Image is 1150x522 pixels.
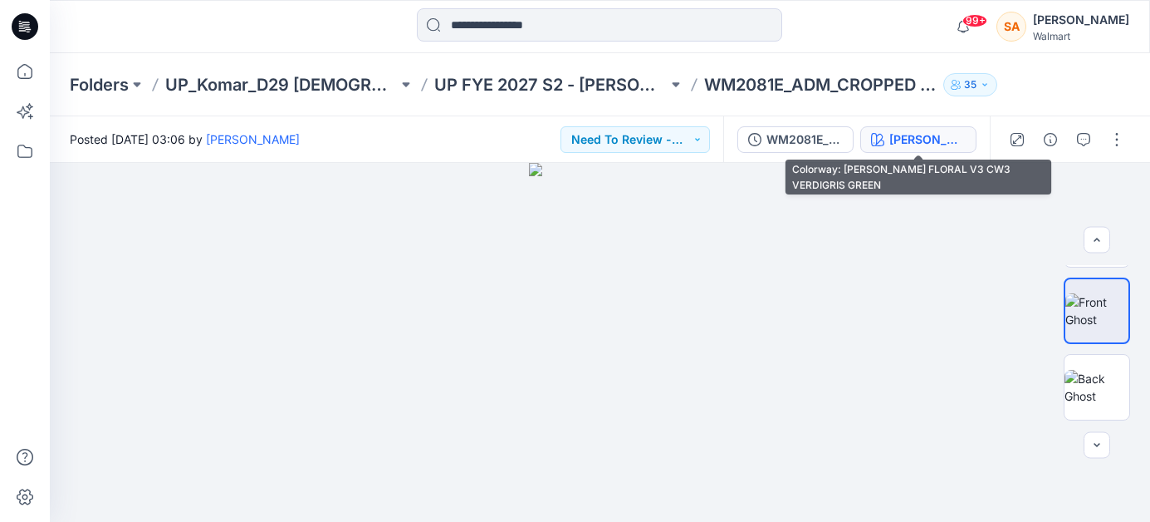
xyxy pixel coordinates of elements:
[962,14,987,27] span: 99+
[704,73,937,96] p: WM2081E_ADM_CROPPED NOTCH PJ SET w/ STRAIGHT HEM TOP_COLORWAY
[889,130,966,149] div: ATHIYA FLORAL V3 CW3 VERDIGRIS GREEN
[206,132,300,146] a: [PERSON_NAME]
[1037,126,1064,153] button: Details
[1064,370,1129,405] img: Back Ghost
[165,73,398,96] a: UP_Komar_D29 [DEMOGRAPHIC_DATA] Sleep
[943,73,997,96] button: 35
[434,73,667,96] a: UP FYE 2027 S2 - [PERSON_NAME] D29 [DEMOGRAPHIC_DATA] Sleepwear
[1033,30,1129,42] div: Walmart
[70,130,300,148] span: Posted [DATE] 03:06 by
[70,73,129,96] a: Folders
[964,76,976,94] p: 35
[766,130,843,149] div: WM2081E_Proto comment applied pattern_Colorway_REV8
[529,163,672,522] img: eyJhbGciOiJIUzI1NiIsImtpZCI6IjAiLCJzbHQiOiJzZXMiLCJ0eXAiOiJKV1QifQ.eyJkYXRhIjp7InR5cGUiOiJzdG9yYW...
[860,126,976,153] button: [PERSON_NAME] FLORAL V3 CW3 VERDIGRIS GREEN
[1065,293,1128,328] img: Front Ghost
[996,12,1026,42] div: SA
[1033,10,1129,30] div: [PERSON_NAME]
[737,126,854,153] button: WM2081E_Proto comment applied pattern_Colorway_REV8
